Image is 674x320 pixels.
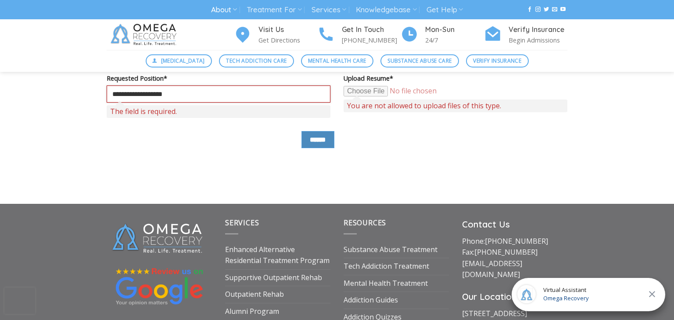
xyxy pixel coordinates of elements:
[344,218,386,228] span: Resources
[247,2,301,18] a: Treatment For
[380,54,459,68] a: Substance Abuse Care
[535,7,541,13] a: Follow on Instagram
[234,24,317,46] a: Visit Us Get Directions
[473,57,521,65] span: Verify Insurance
[225,270,322,286] a: Supportive Outpatient Rehab
[552,7,557,13] a: Send us an email
[107,105,330,118] span: The field is required.
[344,100,567,112] span: You are not allowed to upload files of this type.
[344,258,429,275] a: Tech Addiction Treatment
[225,286,284,303] a: Outpatient Rehab
[462,236,567,281] p: Phone: Fax:
[146,54,212,68] a: [MEDICAL_DATA]
[161,57,205,65] span: [MEDICAL_DATA]
[356,2,416,18] a: Knowledgebase
[4,288,35,314] iframe: reCAPTCHA
[225,303,279,320] a: Alumni Program
[344,275,428,292] a: Mental Health Treatment
[485,236,548,246] a: [PHONE_NUMBER]
[509,24,567,36] h4: Verify Insurance
[425,35,484,45] p: 24/7
[462,219,510,230] strong: Contact Us
[308,57,366,65] span: Mental Health Care
[312,2,346,18] a: Services
[258,24,317,36] h4: Visit Us
[258,35,317,45] p: Get Directions
[509,35,567,45] p: Begin Admissions
[466,54,529,68] a: Verify Insurance
[226,57,287,65] span: Tech Addiction Care
[544,7,549,13] a: Follow on Twitter
[560,7,566,13] a: Follow on YouTube
[342,35,401,45] p: [PHONE_NUMBER]
[225,218,259,228] span: Services
[344,242,437,258] a: Substance Abuse Treatment
[474,247,538,257] a: [PHONE_NUMBER]
[484,24,567,46] a: Verify Insurance Begin Admissions
[387,57,452,65] span: Substance Abuse Care
[107,19,183,50] img: Omega Recovery
[344,73,567,83] label: Upload Resume*
[344,292,398,309] a: Addiction Guides
[462,259,522,280] a: [EMAIL_ADDRESS][DOMAIN_NAME]
[219,54,294,68] a: Tech Addiction Care
[342,24,401,36] h4: Get In Touch
[427,2,463,18] a: Get Help
[301,54,373,68] a: Mental Health Care
[317,24,401,46] a: Get In Touch [PHONE_NUMBER]
[225,242,330,269] a: Enhanced Alternative Residential Treatment Program
[527,7,532,13] a: Follow on Facebook
[462,290,567,304] h3: Our Location
[211,2,237,18] a: About
[425,24,484,36] h4: Mon-Sun
[107,73,330,83] label: Requested Position*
